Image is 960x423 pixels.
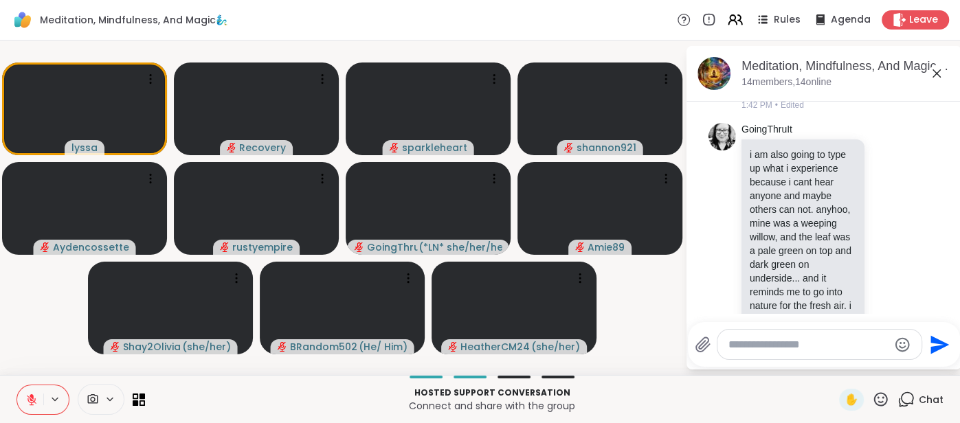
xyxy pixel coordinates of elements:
img: Meditation, Mindfulness, And Magic🧞‍♂️, Sep 10 [697,57,730,90]
span: ✋ [845,391,858,408]
img: https://sharewell-space-live.sfo3.digitaloceanspaces.com/user-generated/3be00ded-bc49-408e-8953-1... [708,123,736,150]
span: 1:42 PM [741,99,772,111]
span: audio-muted [41,242,50,252]
span: Recovery [239,141,286,155]
span: audio-muted [220,242,230,252]
span: BRandom502 [290,340,357,354]
span: • [775,99,778,111]
span: audio-muted [354,242,364,252]
span: Shay2Olivia [123,340,181,354]
span: audio-muted [227,143,236,152]
span: audio-muted [278,342,287,352]
span: sparkleheart [402,141,467,155]
p: i am also going to type up what i experience because i cant hear anyone and maybe others can not.... [750,148,856,354]
span: audio-muted [390,143,399,152]
span: ( *LN* she/her/hers ) [418,240,502,254]
p: 14 members, 14 online [741,76,831,89]
img: ShareWell Logomark [11,8,34,32]
button: Send [922,329,953,360]
span: Amie89 [588,240,625,254]
span: GoingThruIt [366,240,417,254]
span: Rules [774,13,801,27]
p: Hosted support conversation [153,387,831,399]
div: Meditation, Mindfulness, And Magic🧞‍♂️, [DATE] [741,58,950,75]
span: audio-muted [111,342,120,352]
span: Meditation, Mindfulness, And Magic🧞‍♂️ [40,13,227,27]
a: GoingThruIt [741,123,792,137]
span: ( she/her ) [531,340,580,354]
span: Leave [909,13,938,27]
textarea: Type your message [728,338,889,352]
span: audio-muted [575,242,585,252]
span: HeatherCM24 [460,340,530,354]
p: Connect and share with the group [153,399,831,413]
span: lyssa [71,141,98,155]
span: audio-muted [448,342,458,352]
span: Aydencossette [53,240,129,254]
span: Edited [781,99,804,111]
span: ( He/ Him ) [359,340,408,354]
span: rustyempire [232,240,293,254]
span: ( she/her ) [182,340,231,354]
button: Emoji picker [894,336,911,353]
span: audio-muted [564,143,574,152]
span: shannon921 [577,141,636,155]
span: Chat [919,393,944,407]
span: Agenda [831,13,871,27]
